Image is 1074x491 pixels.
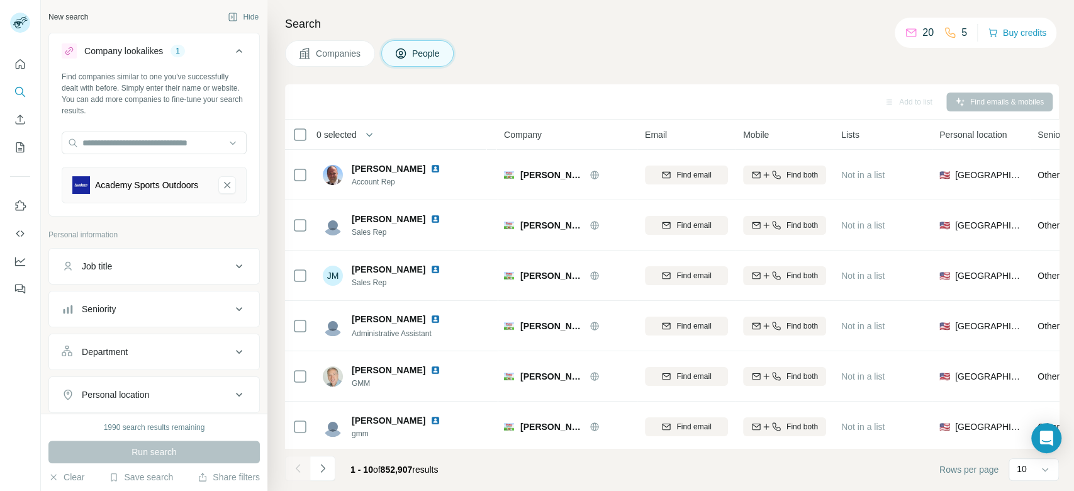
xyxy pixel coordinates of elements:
[922,25,934,40] p: 20
[323,417,343,437] img: Avatar
[743,317,826,336] button: Find both
[352,263,425,276] span: [PERSON_NAME]
[430,164,440,174] img: LinkedIn logo
[10,136,30,159] button: My lists
[198,471,260,483] button: Share filters
[430,264,440,274] img: LinkedIn logo
[786,270,818,281] span: Find both
[939,269,950,282] span: 🇺🇸
[939,219,950,232] span: 🇺🇸
[743,266,826,285] button: Find both
[841,271,885,281] span: Not in a list
[645,128,667,141] span: Email
[10,222,30,245] button: Use Surfe API
[676,220,711,231] span: Find email
[841,170,885,180] span: Not in a list
[743,367,826,386] button: Find both
[645,317,728,336] button: Find email
[1038,271,1060,281] span: Other
[676,371,711,382] span: Find email
[1038,220,1060,230] span: Other
[939,128,1007,141] span: Personal location
[1038,371,1060,381] span: Other
[430,314,440,324] img: LinkedIn logo
[1017,463,1027,475] p: 10
[520,420,583,433] span: [PERSON_NAME]'s Sports Shop
[645,417,728,436] button: Find email
[676,320,711,332] span: Find email
[48,471,84,483] button: Clear
[171,45,185,57] div: 1
[323,366,343,387] img: Avatar
[48,229,260,240] p: Personal information
[1031,423,1061,453] div: Open Intercom Messenger
[961,25,967,40] p: 5
[645,216,728,235] button: Find email
[988,24,1046,42] button: Buy credits
[218,176,236,194] button: Academy Sports Outdoors-remove-button
[104,422,205,433] div: 1990 search results remaining
[743,166,826,184] button: Find both
[743,417,826,436] button: Find both
[84,45,163,57] div: Company lookalikes
[352,277,456,288] span: Sales Rep
[82,303,116,315] div: Seniority
[82,260,112,273] div: Job title
[841,220,885,230] span: Not in a list
[49,251,259,281] button: Job title
[504,271,514,281] img: Logo of Frank's Sports Shop
[323,215,343,235] img: Avatar
[520,169,583,181] span: [PERSON_NAME]'s Sports Shop
[520,269,583,282] span: [PERSON_NAME]'s Sports Shop
[1038,321,1060,331] span: Other
[430,415,440,426] img: LinkedIn logo
[504,321,514,331] img: Logo of Frank's Sports Shop
[841,321,885,331] span: Not in a list
[352,176,456,188] span: Account Rep
[82,388,149,401] div: Personal location
[1038,170,1060,180] span: Other
[430,214,440,224] img: LinkedIn logo
[62,71,247,116] div: Find companies similar to one you've successfully dealt with before. Simply enter their name or w...
[412,47,441,60] span: People
[743,216,826,235] button: Find both
[939,420,950,433] span: 🇺🇸
[955,320,1022,332] span: [GEOGRAPHIC_DATA]
[645,266,728,285] button: Find email
[310,456,335,481] button: Navigate to next page
[939,463,998,476] span: Rows per page
[10,108,30,131] button: Enrich CSV
[350,465,373,475] span: 1 - 10
[520,370,583,383] span: [PERSON_NAME]'s Sports Shop
[676,169,711,181] span: Find email
[676,421,711,432] span: Find email
[352,213,425,225] span: [PERSON_NAME]
[743,128,769,141] span: Mobile
[645,367,728,386] button: Find email
[504,170,514,180] img: Logo of Frank's Sports Shop
[504,422,514,432] img: Logo of Frank's Sports Shop
[939,169,950,181] span: 🇺🇸
[939,370,950,383] span: 🇺🇸
[95,179,198,191] div: Academy Sports Outdoors
[49,380,259,410] button: Personal location
[955,169,1022,181] span: [GEOGRAPHIC_DATA]
[1038,128,1071,141] span: Seniority
[323,316,343,336] img: Avatar
[352,227,456,238] span: Sales Rep
[786,169,818,181] span: Find both
[520,320,583,332] span: [PERSON_NAME]'s Sports Shop
[352,414,425,427] span: [PERSON_NAME]
[10,278,30,300] button: Feedback
[49,36,259,71] button: Company lookalikes1
[49,294,259,324] button: Seniority
[676,270,711,281] span: Find email
[10,195,30,217] button: Use Surfe on LinkedIn
[48,11,88,23] div: New search
[10,250,30,273] button: Dashboard
[504,220,514,230] img: Logo of Frank's Sports Shop
[955,370,1022,383] span: [GEOGRAPHIC_DATA]
[350,465,438,475] span: results
[430,365,440,375] img: LinkedIn logo
[352,313,425,325] span: [PERSON_NAME]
